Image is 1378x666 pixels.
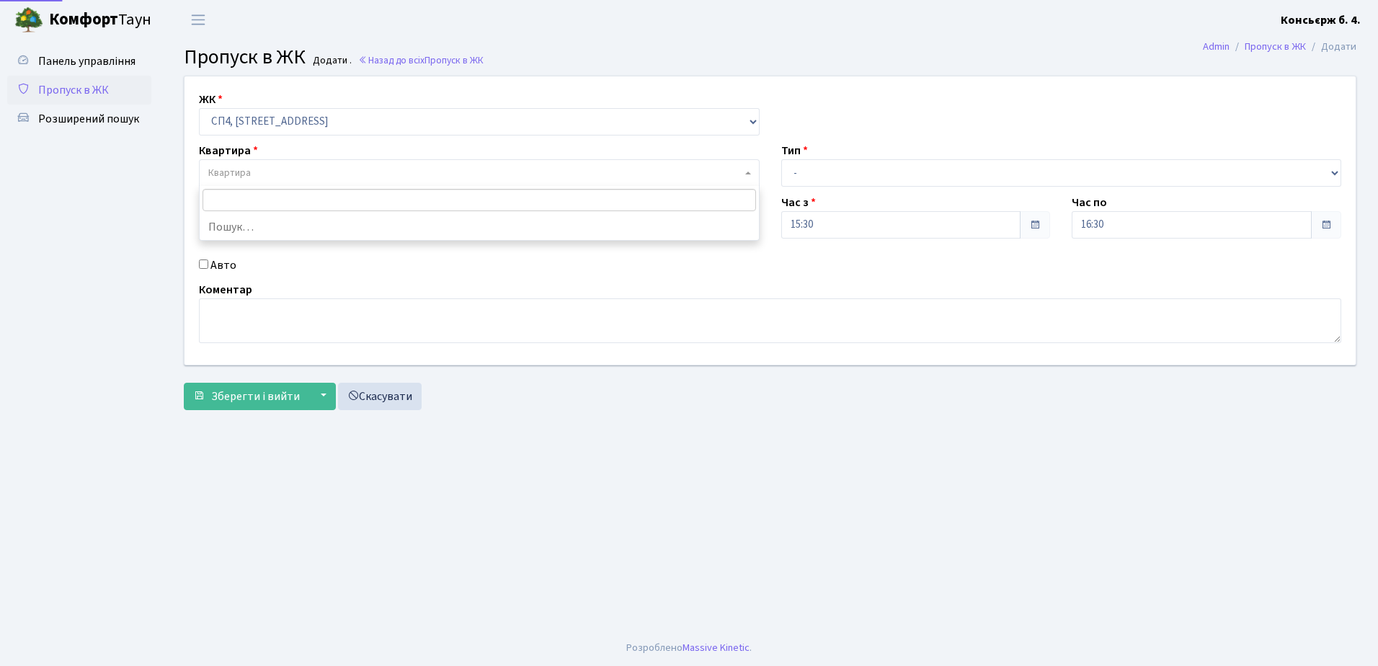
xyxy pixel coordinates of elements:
a: Пропуск в ЖК [1245,39,1306,54]
li: Додати [1306,39,1356,55]
span: Пропуск в ЖК [184,43,306,71]
button: Переключити навігацію [180,8,216,32]
span: Зберегти і вийти [211,388,300,404]
a: Пропуск в ЖК [7,76,151,105]
a: Консьєрж б. 4. [1281,12,1361,29]
b: Консьєрж б. 4. [1281,12,1361,28]
span: Панель управління [38,53,135,69]
label: ЖК [199,91,223,108]
label: Час по [1072,194,1107,211]
button: Зберегти і вийти [184,383,309,410]
li: Пошук… [200,214,759,240]
span: Квартира [208,166,251,180]
b: Комфорт [49,8,118,31]
a: Розширений пошук [7,105,151,133]
a: Скасувати [338,383,422,410]
label: Авто [210,257,236,274]
img: logo.png [14,6,43,35]
span: Пропуск в ЖК [424,53,484,67]
label: Коментар [199,281,252,298]
label: Квартира [199,142,258,159]
span: Розширений пошук [38,111,139,127]
div: Розроблено . [626,640,752,656]
a: Admin [1203,39,1230,54]
label: Тип [781,142,808,159]
a: Massive Kinetic [683,640,750,655]
a: Назад до всіхПропуск в ЖК [358,53,484,67]
small: Додати . [310,55,352,67]
nav: breadcrumb [1181,32,1378,62]
a: Панель управління [7,47,151,76]
span: Таун [49,8,151,32]
span: Пропуск в ЖК [38,82,109,98]
label: Час з [781,194,816,211]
